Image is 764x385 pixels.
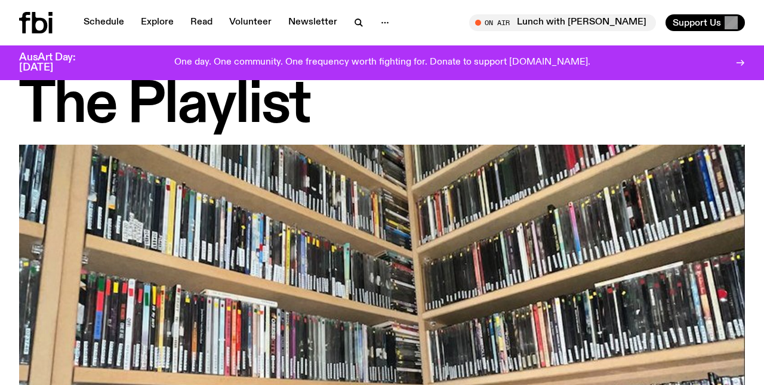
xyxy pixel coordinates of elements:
[281,14,344,31] a: Newsletter
[19,53,95,73] h3: AusArt Day: [DATE]
[19,79,745,133] h1: The Playlist
[222,14,279,31] a: Volunteer
[673,17,721,28] span: Support Us
[469,14,656,31] button: On AirLunch with [PERSON_NAME]
[666,14,745,31] button: Support Us
[76,14,131,31] a: Schedule
[134,14,181,31] a: Explore
[183,14,220,31] a: Read
[174,57,590,68] p: One day. One community. One frequency worth fighting for. Donate to support [DOMAIN_NAME].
